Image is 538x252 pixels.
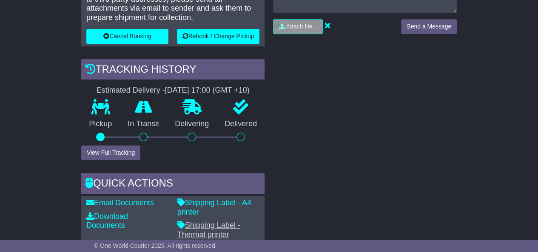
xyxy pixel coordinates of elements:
p: Delivering [167,119,217,129]
div: Quick Actions [81,173,265,196]
span: © One World Courier 2025. All rights reserved. [94,242,217,249]
p: In Transit [120,119,167,129]
button: Send a Message [401,19,457,34]
div: [DATE] 17:00 (GMT +10) [165,86,250,95]
p: Pickup [81,119,120,129]
p: Delivered [217,119,265,129]
button: View Full Tracking [81,145,140,160]
a: Shipping Label - Thermal printer [177,221,240,239]
a: Download Documents [86,212,128,230]
a: Email Documents [86,198,154,207]
div: Tracking history [81,59,265,82]
button: Cancel Booking [86,29,168,44]
a: Shipping Label - A4 printer [177,198,251,216]
div: Estimated Delivery - [81,86,265,95]
button: Rebook / Change Pickup [177,29,260,44]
